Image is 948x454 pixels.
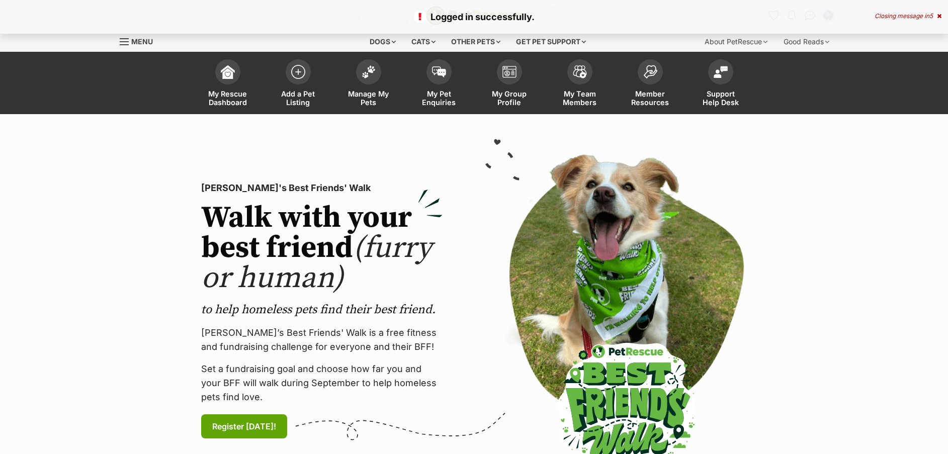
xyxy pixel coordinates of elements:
[263,54,333,114] a: Add a Pet Listing
[416,89,462,107] span: My Pet Enquiries
[777,32,836,52] div: Good Reads
[643,65,657,78] img: member-resources-icon-8e73f808a243e03378d46382f2149f9095a855e16c252ad45f914b54edf8863c.svg
[545,54,615,114] a: My Team Members
[201,203,443,294] h2: Walk with your best friend
[432,66,446,77] img: pet-enquiries-icon-7e3ad2cf08bfb03b45e93fb7055b45f3efa6380592205ae92323e6603595dc1f.svg
[363,32,403,52] div: Dogs
[509,32,593,52] div: Get pet support
[404,32,443,52] div: Cats
[444,32,507,52] div: Other pets
[698,32,774,52] div: About PetRescue
[502,66,516,78] img: group-profile-icon-3fa3cf56718a62981997c0bc7e787c4b2cf8bcc04b72c1350f741eb67cf2f40e.svg
[201,229,432,297] span: (furry or human)
[276,89,321,107] span: Add a Pet Listing
[698,89,743,107] span: Support Help Desk
[201,326,443,354] p: [PERSON_NAME]’s Best Friends' Walk is a free fitness and fundraising challenge for everyone and t...
[201,414,287,438] a: Register [DATE]!
[131,37,153,46] span: Menu
[487,89,532,107] span: My Group Profile
[628,89,673,107] span: Member Resources
[201,181,443,195] p: [PERSON_NAME]'s Best Friends' Walk
[193,54,263,114] a: My Rescue Dashboard
[212,420,276,432] span: Register [DATE]!
[120,32,160,50] a: Menu
[474,54,545,114] a: My Group Profile
[573,65,587,78] img: team-members-icon-5396bd8760b3fe7c0b43da4ab00e1e3bb1a5d9ba89233759b79545d2d3fc5d0d.svg
[333,54,404,114] a: Manage My Pets
[362,65,376,78] img: manage-my-pets-icon-02211641906a0b7f246fdf0571729dbe1e7629f14944591b6c1af311fb30b64b.svg
[615,54,685,114] a: Member Resources
[685,54,756,114] a: Support Help Desk
[205,89,250,107] span: My Rescue Dashboard
[201,302,443,318] p: to help homeless pets find their best friend.
[221,65,235,79] img: dashboard-icon-eb2f2d2d3e046f16d808141f083e7271f6b2e854fb5c12c21221c1fb7104beca.svg
[714,66,728,78] img: help-desk-icon-fdf02630f3aa405de69fd3d07c3f3aa587a6932b1a1747fa1d2bba05be0121f9.svg
[291,65,305,79] img: add-pet-listing-icon-0afa8454b4691262ce3f59096e99ab1cd57d4a30225e0717b998d2c9b9846f56.svg
[557,89,602,107] span: My Team Members
[201,362,443,404] p: Set a fundraising goal and choose how far you and your BFF will walk during September to help hom...
[404,54,474,114] a: My Pet Enquiries
[346,89,391,107] span: Manage My Pets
